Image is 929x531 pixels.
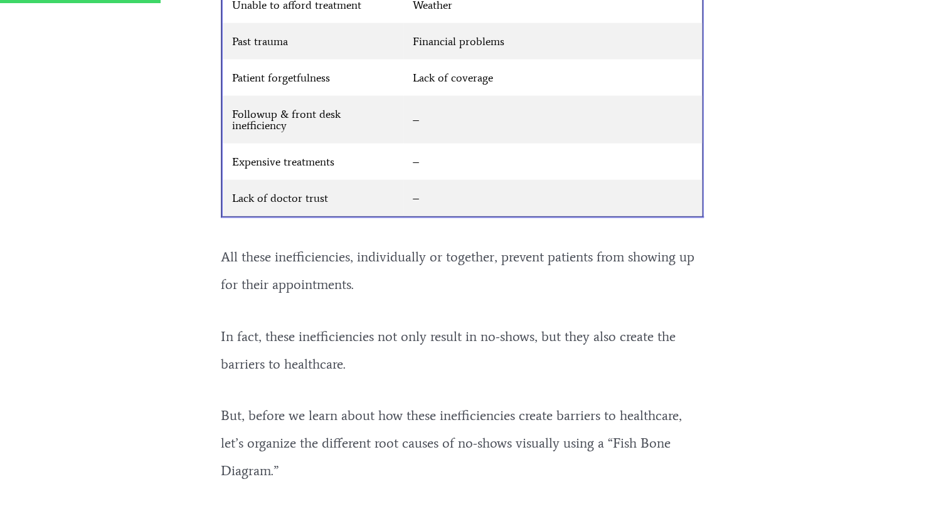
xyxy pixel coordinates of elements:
div: Lack of coverage [413,72,693,83]
div: Financial problems [413,36,693,47]
span: But, before we learn about how these inefficiencies create barriers to healthcare, let’s organize... [221,407,682,479]
div: Patient forgetfulness [232,72,395,83]
div: – [413,156,693,167]
p: All these inefficiencies, individually or together, prevent patients from showing up for their ap... [221,243,704,298]
div: – [413,192,693,204]
div: Expensive treatments [232,156,395,167]
div: – [413,114,693,125]
div: Past trauma [232,36,395,47]
div: Followup & front desk inefficiency [232,108,395,131]
span: In fact, these inefficiencies not only result in no-shows, but they also create the barriers to h... [221,328,676,372]
div: Lack of doctor trust [232,192,395,204]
